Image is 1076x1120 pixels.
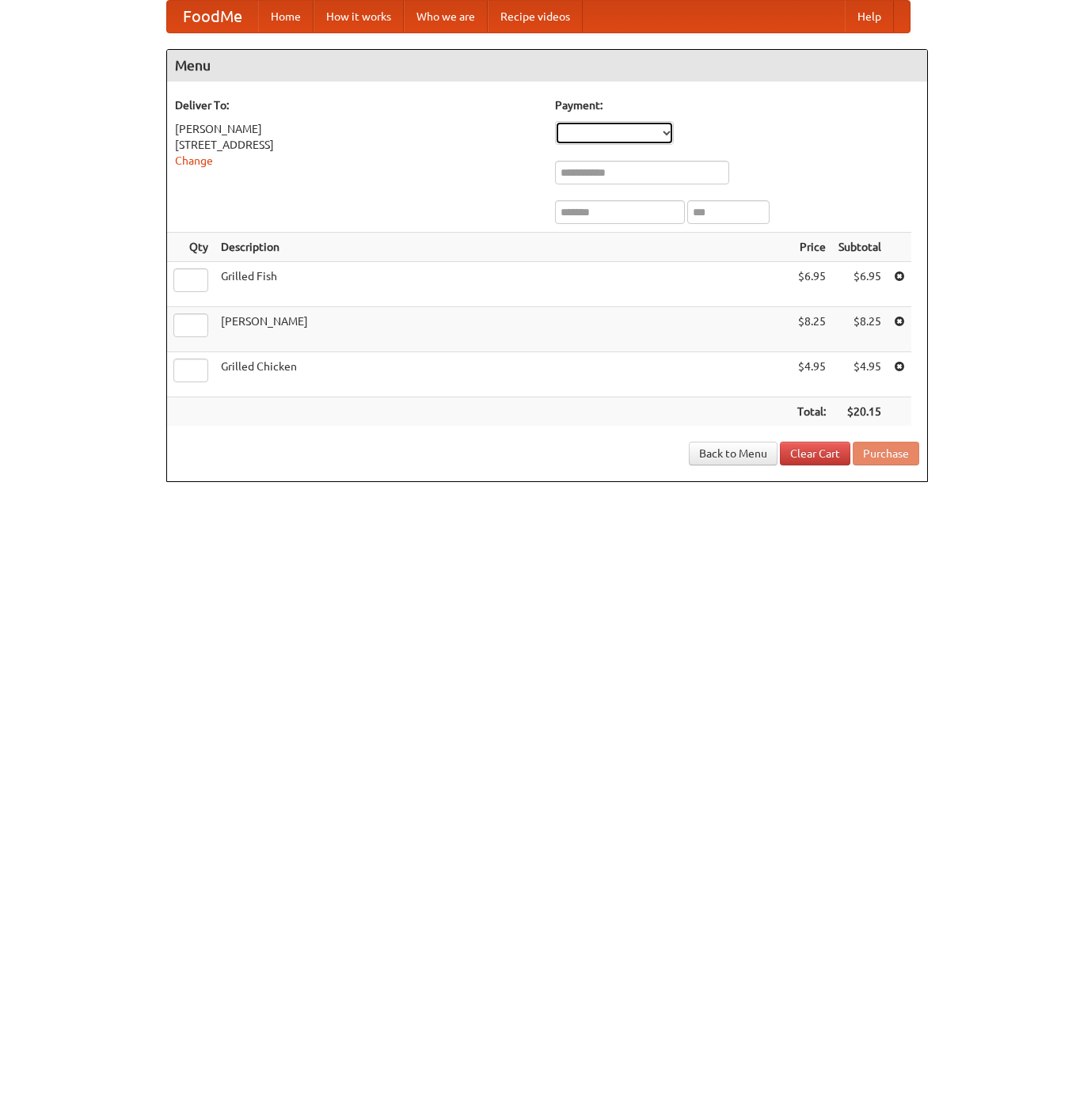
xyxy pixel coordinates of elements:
td: $4.95 [832,352,888,397]
a: Change [175,154,213,167]
td: [PERSON_NAME] [215,307,791,352]
td: $8.25 [791,307,832,352]
th: Description [215,233,791,262]
td: Grilled Chicken [215,352,791,397]
td: $8.25 [832,307,888,352]
td: $6.95 [791,262,832,307]
a: Help [845,1,894,32]
h5: Payment: [555,97,919,113]
td: $6.95 [832,262,888,307]
th: $20.15 [832,397,888,427]
a: Clear Cart [780,442,850,465]
td: $4.95 [791,352,832,397]
button: Purchase [853,442,919,465]
th: Price [791,233,832,262]
a: Home [258,1,314,32]
th: Subtotal [832,233,888,262]
a: FoodMe [167,1,258,32]
a: Recipe videos [488,1,583,32]
div: [PERSON_NAME] [175,121,539,137]
th: Total: [791,397,832,427]
a: Who we are [404,1,488,32]
td: Grilled Fish [215,262,791,307]
h5: Deliver To: [175,97,539,113]
div: [STREET_ADDRESS] [175,137,539,153]
a: How it works [314,1,404,32]
a: Back to Menu [689,442,778,465]
th: Qty [167,233,215,262]
h4: Menu [167,50,927,82]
